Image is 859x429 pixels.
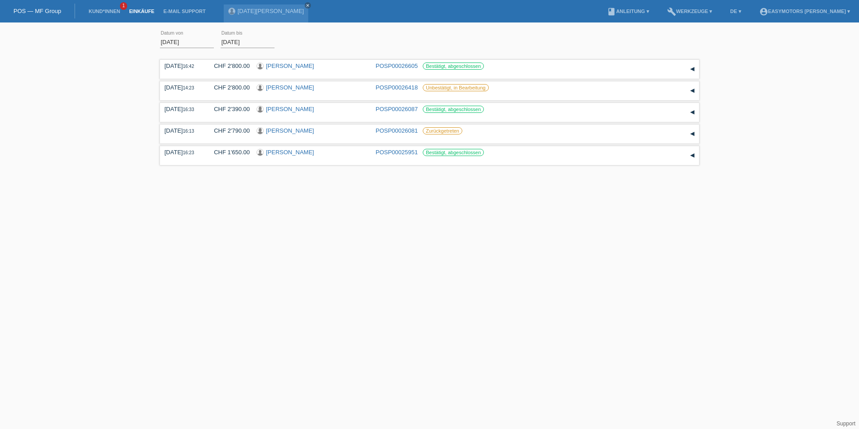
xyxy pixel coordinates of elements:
span: 1 [120,2,127,10]
a: [PERSON_NAME] [266,106,314,112]
a: E-Mail Support [159,9,210,14]
div: auf-/zuklappen [686,127,699,141]
a: POSP00026087 [376,106,418,112]
label: Bestätigt, abgeschlossen [423,149,484,156]
span: 16:42 [183,64,194,69]
span: 16:23 [183,150,194,155]
i: build [667,7,676,16]
a: [PERSON_NAME] [266,127,314,134]
a: Kund*innen [84,9,124,14]
div: auf-/zuklappen [686,63,699,76]
a: POS — MF Group [13,8,61,14]
div: [DATE] [164,84,200,91]
a: [PERSON_NAME] [266,84,314,91]
div: [DATE] [164,127,200,134]
div: auf-/zuklappen [686,149,699,162]
div: CHF 2'390.00 [207,106,250,112]
a: account_circleEasymotors [PERSON_NAME] ▾ [755,9,855,14]
label: Unbestätigt, in Bearbeitung [423,84,489,91]
span: 16:33 [183,107,194,112]
a: Einkäufe [124,9,159,14]
div: [DATE] [164,63,200,69]
a: close [305,2,311,9]
label: Bestätigt, abgeschlossen [423,106,484,113]
a: POSP00025951 [376,149,418,156]
div: auf-/zuklappen [686,84,699,98]
span: 14:23 [183,85,194,90]
i: account_circle [759,7,768,16]
i: close [306,3,310,8]
a: POSP00026081 [376,127,418,134]
a: POSP00026418 [376,84,418,91]
a: [DATE][PERSON_NAME] [238,8,304,14]
a: [PERSON_NAME] [266,63,314,69]
i: book [607,7,616,16]
a: DE ▾ [726,9,745,14]
span: 16:13 [183,129,194,134]
div: [DATE] [164,106,200,112]
div: CHF 2'800.00 [207,84,250,91]
div: [DATE] [164,149,200,156]
div: auf-/zuklappen [686,106,699,119]
a: bookAnleitung ▾ [602,9,653,14]
a: Support [837,420,855,427]
a: buildWerkzeuge ▾ [663,9,717,14]
div: CHF 1'650.00 [207,149,250,156]
label: Zurückgetreten [423,127,462,134]
div: CHF 2'790.00 [207,127,250,134]
a: POSP00026605 [376,63,418,69]
a: [PERSON_NAME] [266,149,314,156]
label: Bestätigt, abgeschlossen [423,63,484,70]
div: CHF 2'800.00 [207,63,250,69]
